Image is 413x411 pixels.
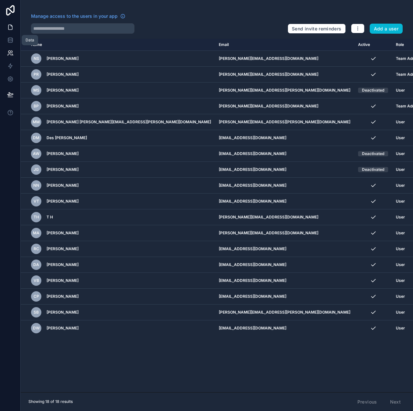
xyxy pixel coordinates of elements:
[370,24,403,34] button: Add a user
[47,294,79,299] span: [PERSON_NAME]
[396,246,405,251] span: User
[47,135,87,140] span: Des [PERSON_NAME]
[396,215,405,220] span: User
[396,119,405,125] span: User
[33,262,39,267] span: DA
[215,178,354,194] td: [EMAIL_ADDRESS][DOMAIN_NAME]
[34,199,39,204] span: VT
[354,39,392,51] th: Active
[396,310,405,315] span: User
[34,167,39,172] span: JG
[34,310,39,315] span: SB
[362,151,384,156] div: Deactivated
[47,326,79,331] span: [PERSON_NAME]
[33,326,40,331] span: DW
[288,24,345,34] button: Send invite reminders
[215,67,354,83] td: [PERSON_NAME][EMAIL_ADDRESS][DOMAIN_NAME]
[215,162,354,178] td: [EMAIL_ADDRESS][DOMAIN_NAME]
[34,104,39,109] span: BP
[215,257,354,273] td: [EMAIL_ADDRESS][DOMAIN_NAME]
[215,194,354,209] td: [EMAIL_ADDRESS][DOMAIN_NAME]
[215,320,354,336] td: [EMAIL_ADDRESS][DOMAIN_NAME]
[28,399,73,404] span: Showing 18 of 18 results
[215,273,354,289] td: [EMAIL_ADDRESS][DOMAIN_NAME]
[396,167,405,172] span: User
[31,13,125,19] a: Manage access to the users in your app
[21,39,215,51] th: Name
[34,56,39,61] span: NS
[33,135,39,140] span: DM
[47,262,79,267] span: [PERSON_NAME]
[215,83,354,98] td: [PERSON_NAME][EMAIL_ADDRESS][PERSON_NAME][DOMAIN_NAME]
[215,241,354,257] td: [EMAIL_ADDRESS][DOMAIN_NAME]
[215,114,354,130] td: [PERSON_NAME][EMAIL_ADDRESS][PERSON_NAME][DOMAIN_NAME]
[396,294,405,299] span: User
[47,183,79,188] span: [PERSON_NAME]
[396,262,405,267] span: User
[47,119,211,125] span: [PERSON_NAME] [PERSON_NAME][EMAIL_ADDRESS][PERSON_NAME][DOMAIN_NAME]
[396,88,405,93] span: User
[47,88,79,93] span: [PERSON_NAME]
[396,230,405,236] span: User
[47,215,53,220] span: T H
[34,246,39,251] span: RC
[33,88,39,93] span: MS
[34,215,39,220] span: TH
[215,39,354,51] th: Email
[215,289,354,305] td: [EMAIL_ADDRESS][DOMAIN_NAME]
[396,326,405,331] span: User
[215,146,354,162] td: [EMAIL_ADDRESS][DOMAIN_NAME]
[215,51,354,67] td: [PERSON_NAME][EMAIL_ADDRESS][DOMAIN_NAME]
[396,183,405,188] span: User
[396,278,405,283] span: User
[396,199,405,204] span: User
[362,88,384,93] div: Deactivated
[47,230,79,236] span: [PERSON_NAME]
[33,151,39,156] span: AW
[47,56,79,61] span: [PERSON_NAME]
[47,246,79,251] span: [PERSON_NAME]
[47,278,79,283] span: [PERSON_NAME]
[31,13,118,19] span: Manage access to the users in your app
[47,72,79,77] span: [PERSON_NAME]
[21,39,413,392] div: scrollable content
[47,151,79,156] span: [PERSON_NAME]
[34,278,39,283] span: VB
[396,135,405,140] span: User
[215,130,354,146] td: [EMAIL_ADDRESS][DOMAIN_NAME]
[47,310,79,315] span: [PERSON_NAME]
[215,305,354,320] td: [PERSON_NAME][EMAIL_ADDRESS][PERSON_NAME][DOMAIN_NAME]
[33,230,39,236] span: MA
[215,225,354,241] td: [PERSON_NAME][EMAIL_ADDRESS][DOMAIN_NAME]
[215,98,354,114] td: [PERSON_NAME][EMAIL_ADDRESS][DOMAIN_NAME]
[33,119,40,125] span: Mm
[34,72,39,77] span: PR
[362,167,384,172] div: Deactivated
[33,183,39,188] span: NN
[215,209,354,225] td: [PERSON_NAME][EMAIL_ADDRESS][DOMAIN_NAME]
[34,294,39,299] span: CP
[47,167,79,172] span: [PERSON_NAME]
[47,199,79,204] span: [PERSON_NAME]
[47,104,79,109] span: [PERSON_NAME]
[396,151,405,156] span: User
[26,38,34,43] div: Data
